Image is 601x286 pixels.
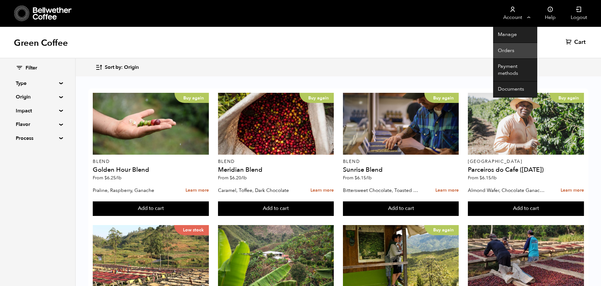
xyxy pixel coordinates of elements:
[16,93,59,101] summary: Origin
[468,175,497,181] span: From
[93,186,172,195] p: Praline, Raspberry, Ganache
[493,59,537,81] a: Payment methods
[218,93,334,155] a: Buy again
[16,134,59,142] summary: Process
[26,65,37,72] span: Filter
[93,175,121,181] span: From
[230,175,232,181] span: $
[104,175,107,181] span: $
[310,184,334,197] a: Learn more
[366,175,372,181] span: /lb
[241,175,247,181] span: /lb
[218,186,297,195] p: Caramel, Toffee, Dark Chocolate
[343,175,372,181] span: From
[468,201,584,216] button: Add to cart
[116,175,121,181] span: /lb
[468,167,584,173] h4: Parceiros do Cafe ([DATE])
[218,159,334,164] p: Blend
[299,93,334,103] p: Buy again
[174,225,209,235] p: Low stock
[218,167,334,173] h4: Meridian Blend
[480,175,482,181] span: $
[343,93,459,155] a: Buy again
[104,175,121,181] bdi: 6.25
[355,175,372,181] bdi: 6.15
[574,39,586,46] span: Cart
[480,175,497,181] bdi: 6.15
[468,93,584,155] a: Buy again
[435,184,459,197] a: Learn more
[343,186,422,195] p: Bittersweet Chocolate, Toasted Marshmallow, Candied Orange, Praline
[491,175,497,181] span: /lb
[218,201,334,216] button: Add to cart
[355,175,357,181] span: $
[186,184,209,197] a: Learn more
[424,93,459,103] p: Buy again
[343,159,459,164] p: Blend
[468,159,584,164] p: [GEOGRAPHIC_DATA]
[93,167,209,173] h4: Golden Hour Blend
[16,80,59,87] summary: Type
[218,175,247,181] span: From
[95,60,139,75] button: Sort by: Origin
[561,184,584,197] a: Learn more
[174,93,209,103] p: Buy again
[493,43,537,59] a: Orders
[493,27,537,43] a: Manage
[343,201,459,216] button: Add to cart
[230,175,247,181] bdi: 6.20
[424,225,459,235] p: Buy again
[93,201,209,216] button: Add to cart
[493,81,537,98] a: Documents
[566,39,587,46] a: Cart
[14,37,68,49] h1: Green Coffee
[343,167,459,173] h4: Sunrise Blend
[16,121,59,128] summary: Flavor
[93,93,209,155] a: Buy again
[93,159,209,164] p: Blend
[550,93,584,103] p: Buy again
[16,107,59,115] summary: Impact
[105,64,139,71] span: Sort by: Origin
[468,186,547,195] p: Almond Wafer, Chocolate Ganache, Bing Cherry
